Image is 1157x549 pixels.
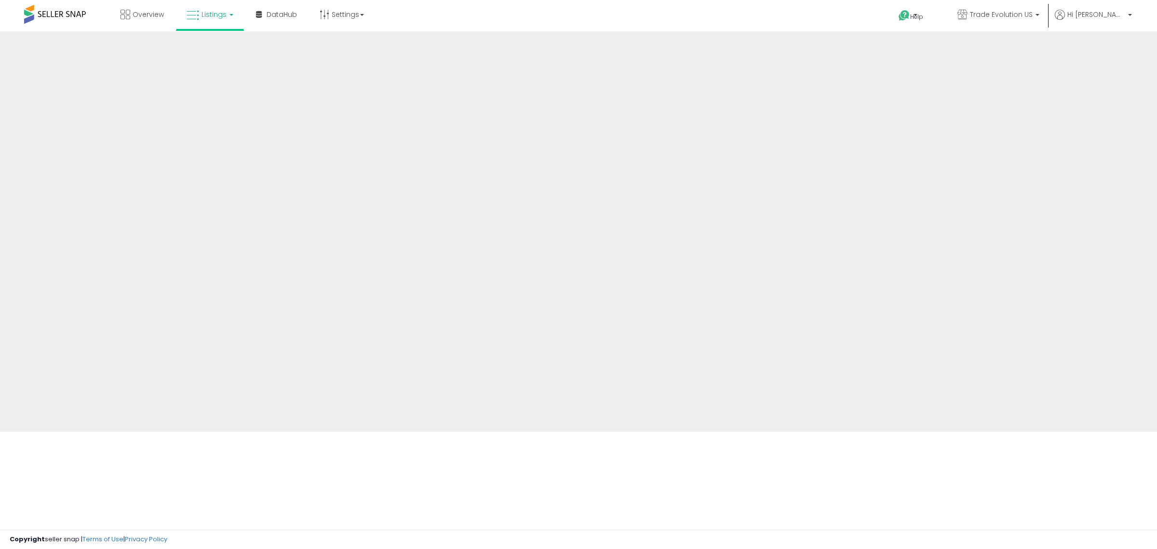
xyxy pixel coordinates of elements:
i: Get Help [898,10,910,22]
span: Overview [133,10,164,19]
span: Trade Evolution US [970,10,1033,19]
a: Help [891,2,942,31]
a: Hi [PERSON_NAME] [1055,10,1132,31]
span: Hi [PERSON_NAME] [1067,10,1125,19]
span: Listings [202,10,227,19]
span: DataHub [267,10,297,19]
span: Help [910,13,923,21]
